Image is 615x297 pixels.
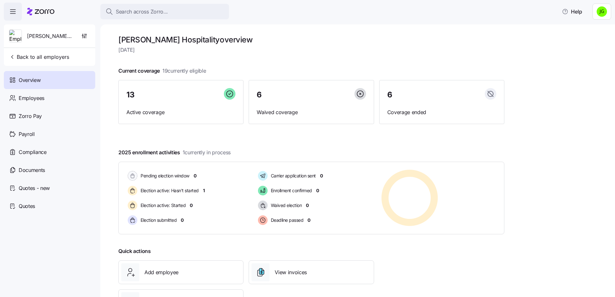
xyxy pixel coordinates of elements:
[597,6,607,17] img: a4774ed6021b6d0ef619099e609a7ec5
[139,202,186,209] span: Election active: Started
[194,173,197,179] span: 0
[4,71,95,89] a: Overview
[203,187,205,194] span: 1
[306,202,309,209] span: 0
[19,148,47,156] span: Compliance
[19,130,35,138] span: Payroll
[269,173,316,179] span: Carrier application sent
[269,202,302,209] span: Waived election
[257,91,262,99] span: 6
[126,91,134,99] span: 13
[4,197,95,215] a: Quotes
[387,91,392,99] span: 6
[387,108,496,116] span: Coverage ended
[118,46,504,54] span: [DATE]
[4,89,95,107] a: Employees
[19,76,41,84] span: Overview
[118,67,206,75] span: Current coverage
[27,32,73,40] span: [PERSON_NAME] Hospitality
[118,35,504,45] h1: [PERSON_NAME] Hospitality overview
[183,148,231,157] span: 1 currently in process
[269,187,312,194] span: Enrollment confirmed
[19,94,44,102] span: Employees
[190,202,193,209] span: 0
[19,184,50,192] span: Quotes - new
[118,247,151,255] span: Quick actions
[557,5,587,18] button: Help
[118,148,231,157] span: 2025 enrollment activities
[4,107,95,125] a: Zorro Pay
[4,179,95,197] a: Quotes - new
[562,8,582,15] span: Help
[4,125,95,143] a: Payroll
[116,8,168,16] span: Search across Zorro...
[162,67,206,75] span: 19 currently eligible
[181,217,184,223] span: 0
[257,108,366,116] span: Waived coverage
[275,268,307,276] span: View invoices
[316,187,319,194] span: 0
[19,202,35,210] span: Quotes
[19,166,45,174] span: Documents
[139,217,177,223] span: Election submitted
[4,161,95,179] a: Documents
[19,112,42,120] span: Zorro Pay
[126,108,235,116] span: Active coverage
[100,4,229,19] button: Search across Zorro...
[9,53,69,61] span: Back to all employers
[9,30,22,43] img: Employer logo
[4,143,95,161] a: Compliance
[320,173,323,179] span: 0
[139,187,199,194] span: Election active: Hasn't started
[144,268,179,276] span: Add employee
[307,217,310,223] span: 0
[269,217,304,223] span: Deadline passed
[139,173,189,179] span: Pending election window
[6,50,72,63] button: Back to all employers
